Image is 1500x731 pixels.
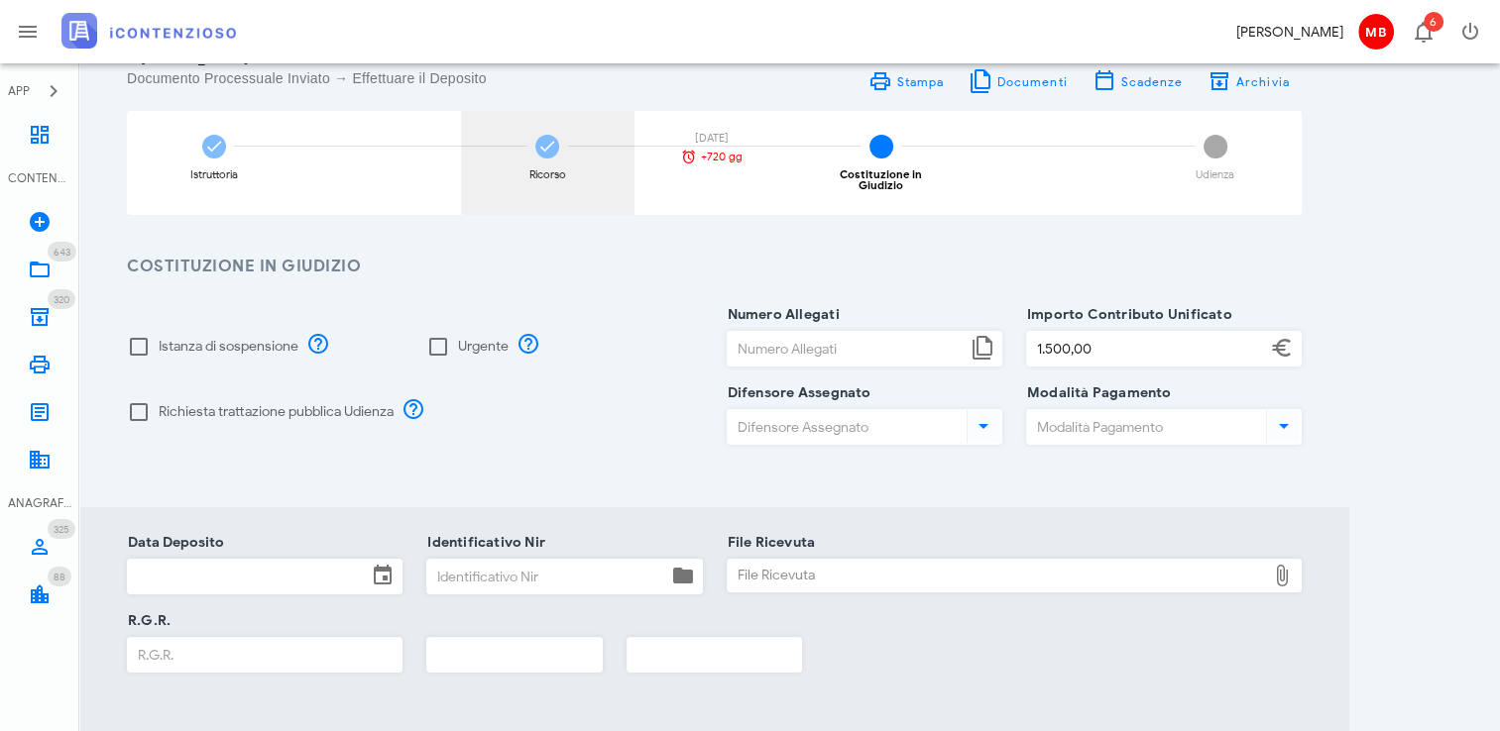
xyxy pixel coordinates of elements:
[956,67,1080,95] button: Documenti
[1204,135,1227,158] span: 4
[61,13,236,49] img: logo-text-2x.png
[458,337,509,357] label: Urgente
[8,169,71,187] div: CONTENZIOSO
[1196,169,1234,180] div: Udienza
[722,305,840,325] label: Numero Allegati
[1195,67,1302,95] button: Archivia
[1021,383,1172,403] label: Modalità Pagamento
[677,133,747,144] div: [DATE]
[48,567,71,586] span: Distintivo
[1119,74,1183,89] span: Scadenze
[728,332,967,365] input: Numero Allegati
[722,383,871,403] label: Difensore Assegnato
[1235,74,1290,89] span: Archivia
[722,533,816,553] label: File Ricevuta
[127,255,1302,279] h3: Costituzione in Giudizio
[895,74,944,89] span: Stampa
[1021,305,1232,325] label: Importo Contributo Unificato
[8,494,71,512] div: ANAGRAFICA
[159,337,298,357] label: Istanza di sospensione
[122,611,171,631] label: R.G.R.
[818,169,944,191] div: Costituzione in Giudizio
[128,638,402,672] input: R.G.R.
[421,533,545,553] label: Identificativo Nir
[701,152,743,162] span: +720 gg
[54,246,70,259] span: 643
[127,68,703,88] div: Documento Processuale Inviato → Effettuare il Deposito
[427,560,666,593] input: Identificativo Nir
[48,289,75,309] span: Distintivo
[54,523,69,536] span: 325
[159,402,394,422] label: Richiesta trattazione pubblica Udienza
[1027,332,1266,365] input: Importo Contributo Unificato
[529,169,566,180] div: Ricorso
[54,571,65,583] span: 88
[1351,8,1399,55] button: MB
[1236,22,1343,43] div: [PERSON_NAME]
[728,560,1267,591] div: File Ricevuta
[856,67,956,95] a: Stampa
[48,519,75,539] span: Distintivo
[996,74,1068,89] span: Documenti
[48,242,76,261] span: Distintivo
[54,293,69,306] span: 320
[1424,12,1443,32] span: Distintivo
[1027,410,1262,444] input: Modalità Pagamento
[1358,14,1394,50] span: MB
[869,135,893,158] span: 3
[1399,8,1446,55] button: Distintivo
[1080,67,1196,95] button: Scadenze
[728,410,963,444] input: Difensore Assegnato
[190,169,238,180] div: Istruttoria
